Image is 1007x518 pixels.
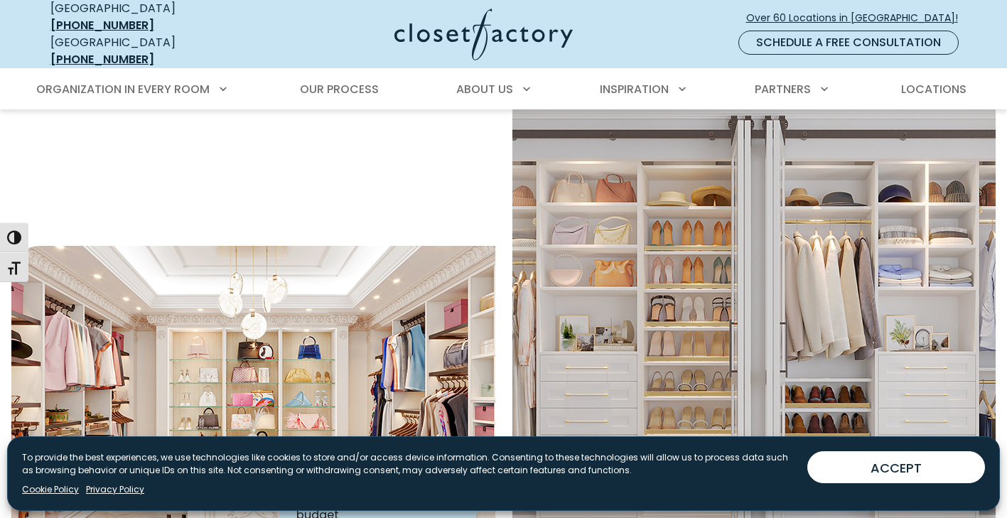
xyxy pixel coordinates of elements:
button: ACCEPT [807,451,985,483]
span: Locations [901,81,966,97]
span: Inspiration [600,81,669,97]
span: Organization in Every Room [36,81,210,97]
a: [PHONE_NUMBER] [50,17,154,33]
span: Over 60 Locations in [GEOGRAPHIC_DATA]! [746,11,969,26]
nav: Primary Menu [26,70,981,109]
a: Cookie Policy [22,483,79,496]
a: Over 60 Locations in [GEOGRAPHIC_DATA]! [745,6,970,31]
img: Closet Factory Logo [394,9,573,60]
span: Our Process [300,81,379,97]
div: [GEOGRAPHIC_DATA] [50,34,257,68]
span: Partners [755,81,811,97]
a: Schedule a Free Consultation [738,31,959,55]
span: About Us [456,81,513,97]
a: Privacy Policy [86,483,144,496]
a: [PHONE_NUMBER] [50,51,154,68]
p: To provide the best experiences, we use technologies like cookies to store and/or access device i... [22,451,796,477]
